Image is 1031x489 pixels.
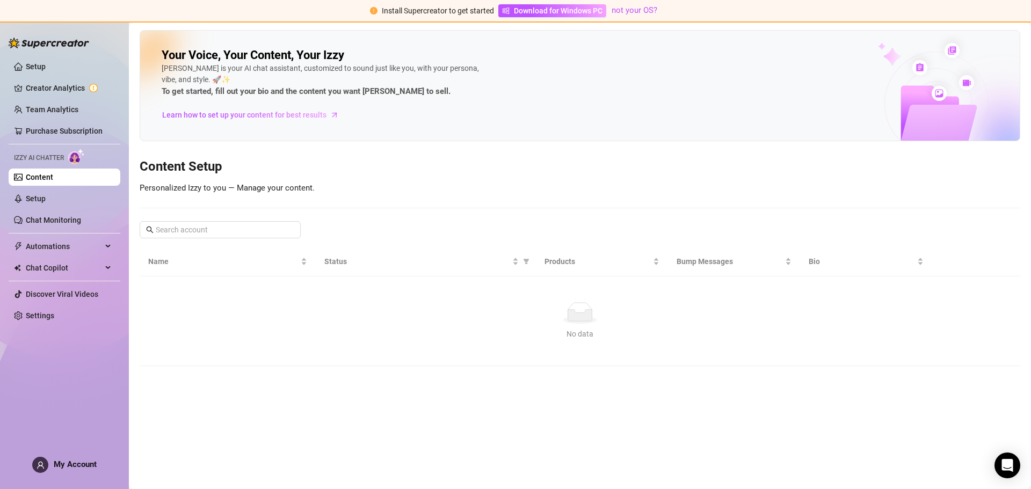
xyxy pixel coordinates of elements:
span: Products [544,256,651,267]
a: not your OS? [612,5,657,15]
h2: Your Voice, Your Content, Your Izzy [162,48,344,63]
a: Chat Monitoring [26,216,81,224]
strong: To get started, fill out your bio and the content you want [PERSON_NAME] to sell. [162,86,451,96]
div: No data [153,328,1007,340]
span: Learn how to set up your content for best results [162,109,326,121]
span: arrow-right [329,110,340,120]
span: Personalized Izzy to you — Manage your content. [140,183,315,193]
input: Search account [156,224,286,236]
span: Install Supercreator to get started [382,6,494,15]
a: Creator Analytics exclamation-circle [26,79,112,97]
span: exclamation-circle [370,7,377,14]
a: Team Analytics [26,105,78,114]
a: Setup [26,62,46,71]
a: Settings [26,311,54,320]
img: AI Chatter [68,149,85,164]
a: Setup [26,194,46,203]
span: Name [148,256,299,267]
img: ai-chatter-content-library-cLFOSyPT.png [853,31,1020,141]
th: Name [140,247,316,276]
a: Learn how to set up your content for best results [162,106,347,123]
th: Bio [800,247,932,276]
a: Download for Windows PC [498,4,606,17]
div: Open Intercom Messenger [994,452,1020,478]
div: [PERSON_NAME] is your AI chat assistant, customized to sound just like you, with your persona, vi... [162,63,484,98]
th: Bump Messages [668,247,800,276]
th: Status [316,247,536,276]
a: Content [26,173,53,181]
span: Automations [26,238,102,255]
span: filter [523,258,529,265]
img: Chat Copilot [14,264,21,272]
span: Bump Messages [677,256,783,267]
span: search [146,226,154,233]
span: Chat Copilot [26,259,102,276]
a: Discover Viral Videos [26,290,98,298]
img: logo-BBDzfeDw.svg [9,38,89,48]
h3: Content Setup [140,158,1020,176]
span: Status [324,256,510,267]
a: Purchase Subscription [26,127,103,135]
span: Bio [809,256,915,267]
th: Products [536,247,668,276]
span: thunderbolt [14,242,23,251]
span: filter [521,253,532,269]
span: Download for Windows PC [514,5,602,17]
span: user [37,461,45,469]
span: Izzy AI Chatter [14,153,64,163]
span: windows [502,7,510,14]
span: My Account [54,459,97,469]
